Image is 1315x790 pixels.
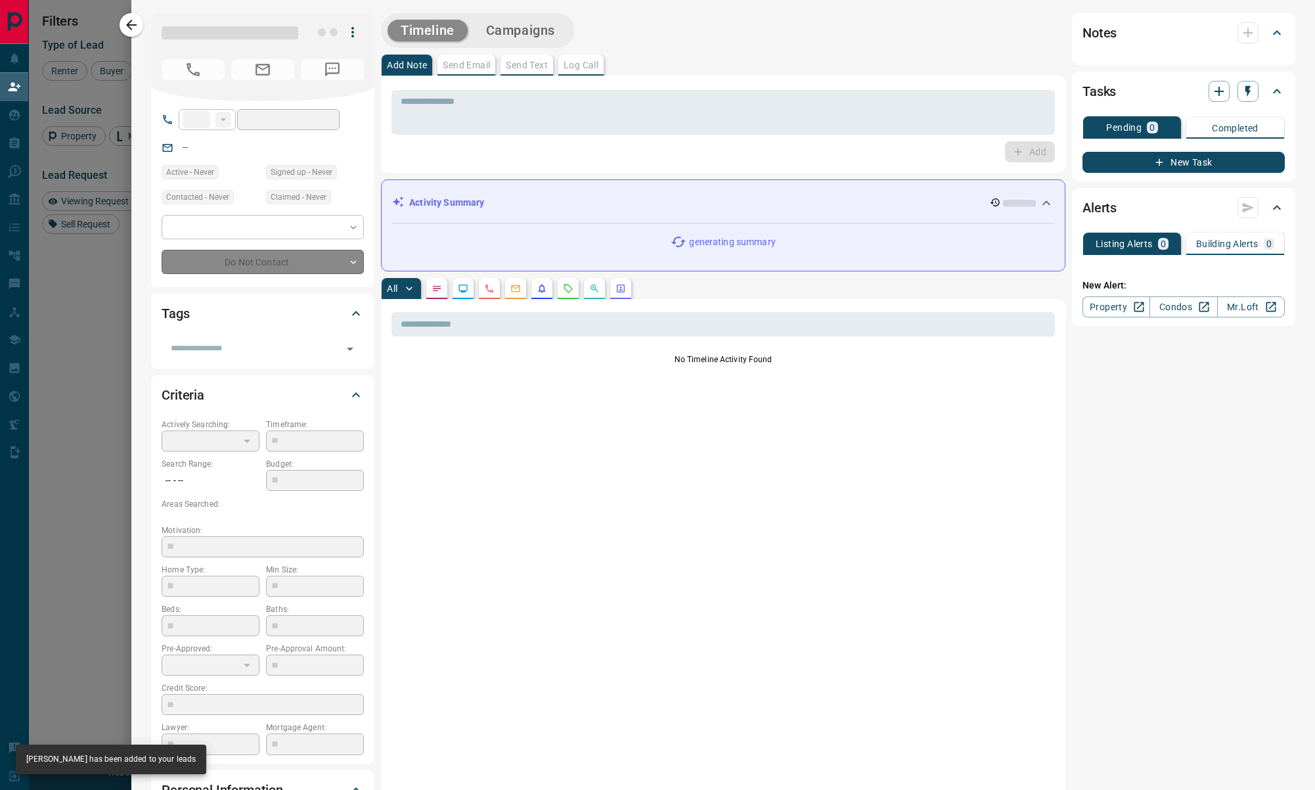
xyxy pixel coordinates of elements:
[458,283,468,294] svg: Lead Browsing Activity
[473,20,568,41] button: Campaigns
[387,60,427,70] p: Add Note
[266,722,364,733] p: Mortgage Agent:
[162,303,189,324] h2: Tags
[1082,17,1285,49] div: Notes
[166,191,229,204] span: Contacted - Never
[589,283,600,294] svg: Opportunities
[162,470,259,492] p: -- - --
[1096,239,1153,248] p: Listing Alerts
[388,20,468,41] button: Timeline
[689,235,775,249] p: generating summary
[1212,124,1259,133] p: Completed
[537,283,547,294] svg: Listing Alerts
[1082,192,1285,223] div: Alerts
[510,283,521,294] svg: Emails
[231,59,294,80] span: No Email
[387,284,397,293] p: All
[615,283,626,294] svg: Agent Actions
[162,379,364,411] div: Criteria
[301,59,364,80] span: No Number
[162,603,259,615] p: Beds:
[162,524,364,536] p: Motivation:
[26,749,196,770] div: [PERSON_NAME] has been added to your leads
[1082,152,1285,173] button: New Task
[432,283,442,294] svg: Notes
[162,458,259,470] p: Search Range:
[162,643,259,655] p: Pre-Approved:
[392,191,1054,215] div: Activity Summary
[162,419,259,430] p: Actively Searching:
[409,196,484,210] p: Activity Summary
[266,643,364,655] p: Pre-Approval Amount:
[1082,279,1285,292] p: New Alert:
[1082,22,1117,43] h2: Notes
[266,458,364,470] p: Budget:
[1161,239,1166,248] p: 0
[1082,197,1117,218] h2: Alerts
[266,564,364,576] p: Min Size:
[266,419,364,430] p: Timeframe:
[1266,239,1272,248] p: 0
[341,340,359,358] button: Open
[162,722,259,733] p: Lawyer:
[183,142,188,152] a: --
[271,166,332,179] span: Signed up - Never
[162,250,364,274] div: Do Not Contact
[162,682,364,694] p: Credit Score:
[166,166,214,179] span: Active - Never
[162,384,204,406] h2: Criteria
[162,498,364,510] p: Areas Searched:
[1082,296,1150,317] a: Property
[1196,239,1259,248] p: Building Alerts
[1082,81,1116,102] h2: Tasks
[1149,296,1217,317] a: Condos
[162,59,225,80] span: No Number
[271,191,326,204] span: Claimed - Never
[484,283,495,294] svg: Calls
[1106,123,1142,132] p: Pending
[162,564,259,576] p: Home Type:
[162,298,364,329] div: Tags
[1217,296,1285,317] a: Mr.Loft
[563,283,573,294] svg: Requests
[1082,76,1285,107] div: Tasks
[391,354,1055,365] p: No Timeline Activity Found
[266,603,364,615] p: Baths:
[1149,123,1155,132] p: 0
